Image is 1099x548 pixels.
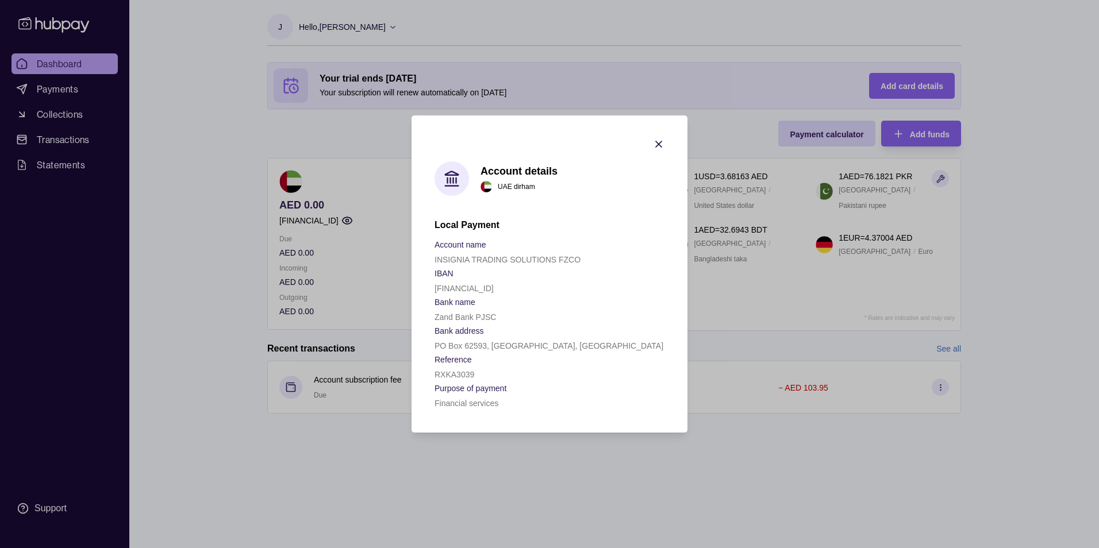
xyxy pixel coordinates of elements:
p: INSIGNIA TRADING SOLUTIONS FZCO [435,255,581,264]
p: Bank name [435,298,475,307]
p: UAE dirham [498,180,535,193]
p: Purpose of payment [435,384,506,393]
p: Bank address [435,326,484,335]
p: Account name [435,240,486,249]
img: ae [481,181,492,192]
p: Financial services [435,399,498,408]
h1: Account details [481,165,558,177]
h2: Local Payment [435,219,664,231]
p: Zand Bank PJSC [435,312,496,322]
p: [FINANCIAL_ID] [435,284,494,293]
p: IBAN [435,269,454,278]
p: PO Box 62593, [GEOGRAPHIC_DATA], [GEOGRAPHIC_DATA] [435,341,663,350]
p: RXKA3039 [435,370,474,379]
p: Reference [435,355,472,364]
